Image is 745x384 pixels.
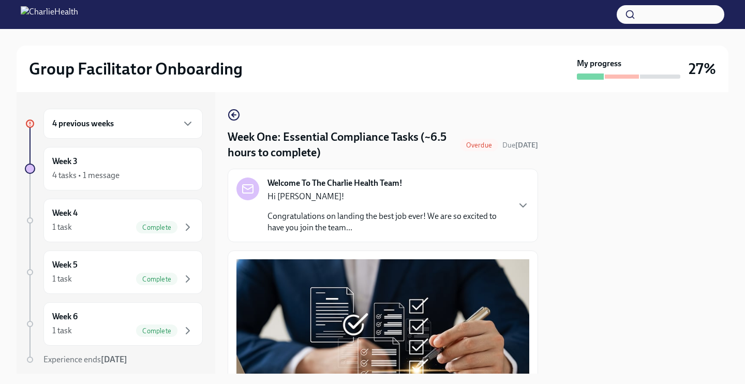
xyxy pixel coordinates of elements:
span: September 22nd, 2025 10:00 [502,140,538,150]
h6: Week 5 [52,259,78,271]
p: Congratulations on landing the best job ever! We are so excited to have you join the team... [267,211,509,233]
h6: Week 3 [52,156,78,167]
a: Week 41 taskComplete [25,199,203,242]
span: Complete [136,327,177,335]
div: 1 task [52,221,72,233]
p: Hi [PERSON_NAME]! [267,191,509,202]
h6: Week 4 [52,208,78,219]
h4: Week One: Essential Compliance Tasks (~6.5 hours to complete) [228,129,456,160]
div: 4 tasks • 1 message [52,170,120,181]
h6: Week 6 [52,311,78,322]
strong: [DATE] [515,141,538,150]
a: Week 34 tasks • 1 message [25,147,203,190]
a: Week 51 taskComplete [25,250,203,294]
div: 1 task [52,273,72,285]
h6: 4 previous weeks [52,118,114,129]
strong: Welcome To The Charlie Health Team! [267,178,403,189]
span: Complete [136,224,177,231]
span: Due [502,141,538,150]
span: Overdue [460,141,498,149]
div: 1 task [52,325,72,336]
strong: My progress [577,58,621,69]
a: Week 61 taskComplete [25,302,203,346]
h3: 27% [689,60,716,78]
span: Complete [136,275,177,283]
h2: Group Facilitator Onboarding [29,58,243,79]
div: 4 previous weeks [43,109,203,139]
span: Experience ends [43,355,127,364]
img: CharlieHealth [21,6,78,23]
strong: [DATE] [101,355,127,364]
